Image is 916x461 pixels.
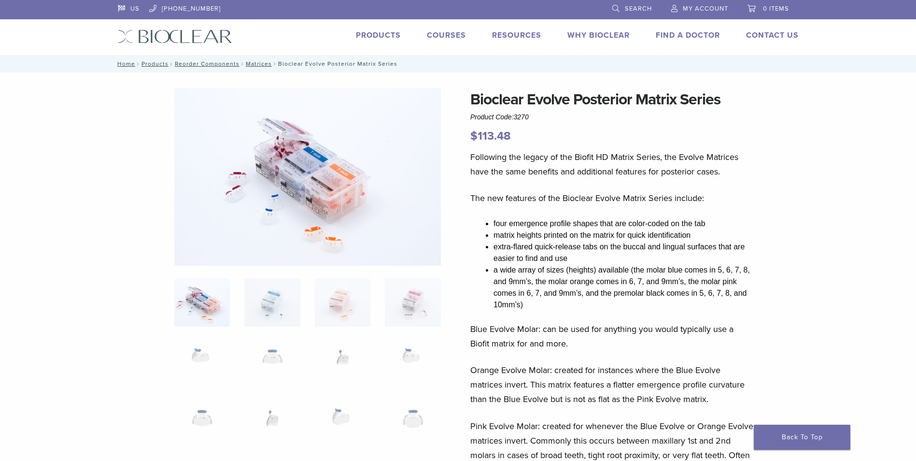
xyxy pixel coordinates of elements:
[754,425,850,450] a: Back To Top
[244,339,300,388] img: Bioclear Evolve Posterior Matrix Series - Image 6
[315,278,370,327] img: Bioclear Evolve Posterior Matrix Series - Image 3
[135,61,141,66] span: /
[493,230,754,241] li: matrix heights printed on the matrix for quick identification
[470,88,754,111] h1: Bioclear Evolve Posterior Matrix Series
[493,218,754,230] li: four emergence profile shapes that are color-coded on the tab
[763,5,789,13] span: 0 items
[746,30,799,40] a: Contact Us
[493,241,754,264] li: extra-flared quick-release tabs on the buccal and lingual surfaces that are easier to find and use
[470,129,478,143] span: $
[174,400,230,448] img: Bioclear Evolve Posterior Matrix Series - Image 9
[470,322,754,351] p: Blue Evolve Molar: can be used for anything you would typically use a Biofit matrix for and more.
[470,191,754,205] p: The new features of the Bioclear Evolve Matrix Series include:
[470,363,754,406] p: Orange Evolve Molar: created for instances where the Blue Evolve matrices invert. This matrix fea...
[174,88,441,266] img: Evolve-refills-2
[244,278,300,327] img: Bioclear Evolve Posterior Matrix Series - Image 2
[244,400,300,448] img: Bioclear Evolve Posterior Matrix Series - Image 10
[169,61,175,66] span: /
[141,60,169,67] a: Products
[114,60,135,67] a: Home
[315,400,370,448] img: Bioclear Evolve Posterior Matrix Series - Image 11
[272,61,278,66] span: /
[493,264,754,311] li: a wide array of sizes (heights) available (the molar blue comes in 5, 6, 7, 8, and 9mm’s, the mol...
[118,29,232,43] img: Bioclear
[567,30,630,40] a: Why Bioclear
[385,278,440,327] img: Bioclear Evolve Posterior Matrix Series - Image 4
[470,129,511,143] bdi: 113.48
[470,113,529,121] span: Product Code:
[427,30,466,40] a: Courses
[656,30,720,40] a: Find A Doctor
[470,150,754,179] p: Following the legacy of the Biofit HD Matrix Series, the Evolve Matrices have the same benefits a...
[356,30,401,40] a: Products
[175,60,240,67] a: Reorder Components
[111,55,806,72] nav: Bioclear Evolve Posterior Matrix Series
[315,339,370,388] img: Bioclear Evolve Posterior Matrix Series - Image 7
[174,339,230,388] img: Bioclear Evolve Posterior Matrix Series - Image 5
[683,5,728,13] span: My Account
[174,278,230,327] img: Evolve-refills-2-324x324.jpg
[492,30,541,40] a: Resources
[385,339,440,388] img: Bioclear Evolve Posterior Matrix Series - Image 8
[625,5,652,13] span: Search
[385,400,440,448] img: Bioclear Evolve Posterior Matrix Series - Image 12
[246,60,272,67] a: Matrices
[514,113,529,121] span: 3270
[240,61,246,66] span: /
